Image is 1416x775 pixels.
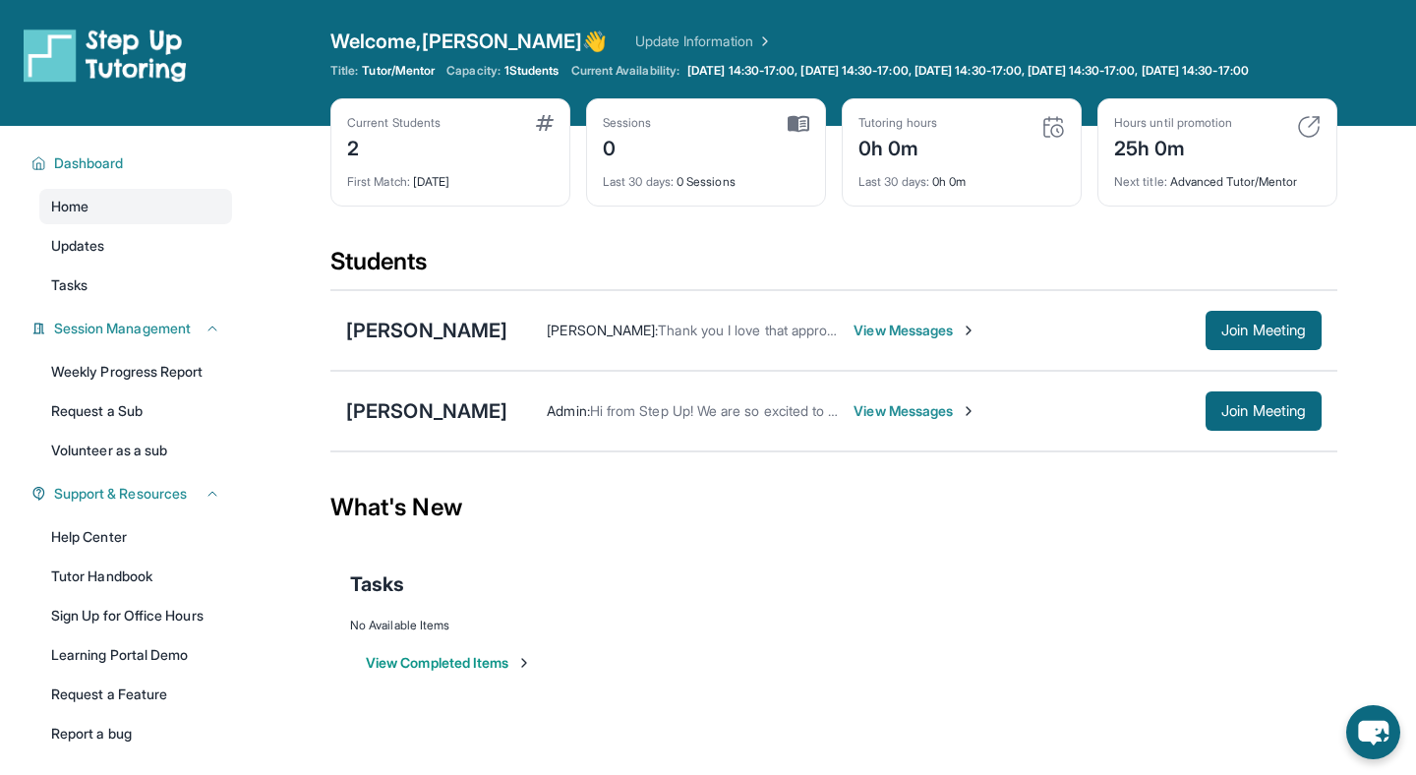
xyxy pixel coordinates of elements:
a: Sign Up for Office Hours [39,598,232,633]
div: Sessions [603,115,652,131]
div: 0h 0m [858,162,1065,190]
a: Learning Portal Demo [39,637,232,673]
span: Support & Resources [54,484,187,504]
a: Help Center [39,519,232,555]
span: Current Availability: [571,63,679,79]
div: 25h 0m [1114,131,1232,162]
span: Home [51,197,88,216]
div: No Available Items [350,618,1318,633]
span: Thank you I love that approach [658,322,849,338]
div: 0 [603,131,652,162]
div: Tutoring hours [858,115,937,131]
span: Next title : [1114,174,1167,189]
a: Tutor Handbook [39,559,232,594]
span: Admin : [547,402,589,419]
span: Title: [330,63,358,79]
div: [DATE] [347,162,554,190]
span: Session Management [54,319,191,338]
a: Weekly Progress Report [39,354,232,389]
span: Tasks [51,275,88,295]
span: View Messages [854,321,976,340]
a: Home [39,189,232,224]
span: Tasks [350,570,404,598]
img: Chevron-Right [961,323,976,338]
span: Updates [51,236,105,256]
span: First Match : [347,174,410,189]
span: Tutor/Mentor [362,63,435,79]
span: Dashboard [54,153,124,173]
a: Tasks [39,268,232,303]
button: Session Management [46,319,220,338]
div: Students [330,246,1337,289]
a: Report a bug [39,716,232,751]
button: View Completed Items [366,653,532,673]
img: logo [24,28,187,83]
button: Join Meeting [1206,311,1322,350]
div: 2 [347,131,441,162]
div: 0 Sessions [603,162,809,190]
span: Join Meeting [1221,405,1306,417]
div: 0h 0m [858,131,937,162]
img: card [1297,115,1321,139]
img: card [1041,115,1065,139]
div: Hours until promotion [1114,115,1232,131]
span: [PERSON_NAME] : [547,322,658,338]
a: [DATE] 14:30-17:00, [DATE] 14:30-17:00, [DATE] 14:30-17:00, [DATE] 14:30-17:00, [DATE] 14:30-17:00 [683,63,1253,79]
span: Last 30 days : [603,174,674,189]
div: [PERSON_NAME] [346,317,507,344]
img: card [788,115,809,133]
a: Volunteer as a sub [39,433,232,468]
span: Capacity: [446,63,501,79]
div: What's New [330,464,1337,551]
a: Updates [39,228,232,264]
div: [PERSON_NAME] [346,397,507,425]
img: Chevron-Right [961,403,976,419]
div: Advanced Tutor/Mentor [1114,162,1321,190]
button: chat-button [1346,705,1400,759]
span: Join Meeting [1221,325,1306,336]
img: Chevron Right [753,31,773,51]
span: Last 30 days : [858,174,929,189]
button: Support & Resources [46,484,220,504]
div: Current Students [347,115,441,131]
a: Request a Feature [39,677,232,712]
span: View Messages [854,401,976,421]
button: Dashboard [46,153,220,173]
a: Update Information [635,31,773,51]
a: Request a Sub [39,393,232,429]
span: 1 Students [504,63,560,79]
img: card [536,115,554,131]
button: Join Meeting [1206,391,1322,431]
span: Welcome, [PERSON_NAME] 👋 [330,28,608,55]
span: [DATE] 14:30-17:00, [DATE] 14:30-17:00, [DATE] 14:30-17:00, [DATE] 14:30-17:00, [DATE] 14:30-17:00 [687,63,1249,79]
